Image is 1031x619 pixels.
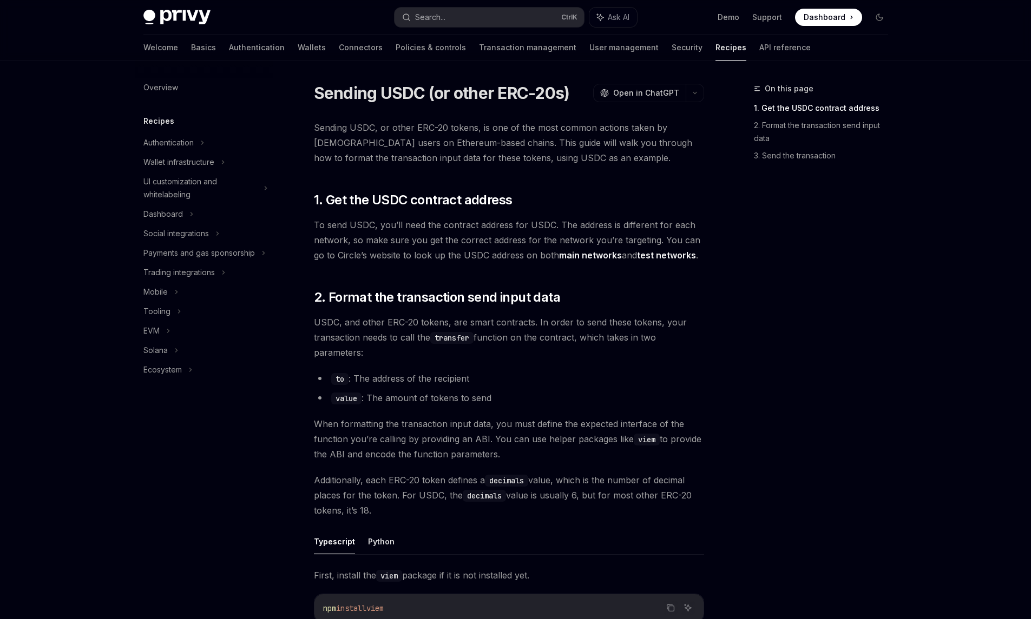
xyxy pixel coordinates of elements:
[314,120,704,165] span: Sending USDC, or other ERC-20 tokens, is one of the most common actions taken by [DEMOGRAPHIC_DAT...
[314,315,704,360] span: USDC, and other ERC-20 tokens, are smart contracts. In order to send these tokens, your transacti...
[143,10,211,25] img: dark logo
[485,475,528,487] code: decimals
[143,344,168,357] div: Solana
[681,601,695,615] button: Ask AI
[795,9,862,26] a: Dashboard
[479,35,576,61] a: Transaction management
[331,392,362,404] code: value
[314,217,704,263] span: To send USDC, you’ll need the contract address for USDC. The address is different for each networ...
[143,227,209,240] div: Social integrations
[229,35,285,61] a: Authentication
[672,35,702,61] a: Security
[559,250,622,261] a: main networks
[314,568,704,583] span: First, install the package if it is not installed yet.
[368,529,395,554] button: Python
[415,11,445,24] div: Search...
[613,88,679,98] span: Open in ChatGPT
[718,12,739,23] a: Demo
[589,35,659,61] a: User management
[759,35,811,61] a: API reference
[143,247,255,259] div: Payments and gas sponsorship
[314,191,513,209] span: 1. Get the USDC contract address
[314,390,704,405] li: : The amount of tokens to send
[314,83,570,103] h1: Sending USDC (or other ERC-20s)
[366,603,384,613] span: viem
[754,99,897,117] a: 1. Get the USDC contract address
[143,136,194,149] div: Authentication
[298,35,326,61] a: Wallets
[430,332,474,344] code: transfer
[143,324,160,337] div: EVM
[143,35,178,61] a: Welcome
[143,305,170,318] div: Tooling
[752,12,782,23] a: Support
[135,78,273,97] a: Overview
[143,363,182,376] div: Ecosystem
[608,12,629,23] span: Ask AI
[715,35,746,61] a: Recipes
[314,371,704,386] li: : The address of the recipient
[463,490,506,502] code: decimals
[765,82,813,95] span: On this page
[336,603,366,613] span: install
[664,601,678,615] button: Copy the contents from the code block
[143,156,214,169] div: Wallet infrastructure
[561,13,577,22] span: Ctrl K
[331,373,349,385] code: to
[593,84,686,102] button: Open in ChatGPT
[376,570,402,582] code: viem
[143,115,174,128] h5: Recipes
[804,12,845,23] span: Dashboard
[637,250,696,261] a: test networks
[634,434,660,445] code: viem
[143,285,168,298] div: Mobile
[143,266,215,279] div: Trading integrations
[314,416,704,462] span: When formatting the transaction input data, you must define the expected interface of the functio...
[314,472,704,518] span: Additionally, each ERC-20 token defines a value, which is the number of decimal places for the to...
[143,208,183,221] div: Dashboard
[323,603,336,613] span: npm
[191,35,216,61] a: Basics
[589,8,637,27] button: Ask AI
[396,35,466,61] a: Policies & controls
[314,529,355,554] button: Typescript
[339,35,383,61] a: Connectors
[871,9,888,26] button: Toggle dark mode
[754,117,897,147] a: 2. Format the transaction send input data
[143,175,257,201] div: UI customization and whitelabeling
[314,289,560,306] span: 2. Format the transaction send input data
[143,81,178,94] div: Overview
[395,8,584,27] button: Search...CtrlK
[754,147,897,164] a: 3. Send the transaction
